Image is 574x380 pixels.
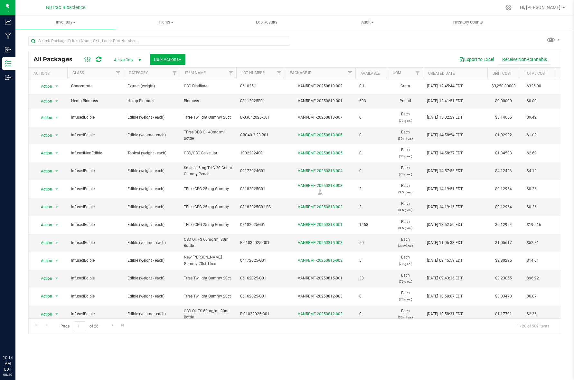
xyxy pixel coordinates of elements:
[487,252,520,269] td: $2.80295
[71,275,120,281] span: InfusedEdible
[391,165,419,177] span: Each
[523,292,540,301] span: $6.07
[53,131,61,140] span: select
[15,15,116,29] a: Inventory
[359,275,384,281] span: 30
[184,150,232,156] span: CBD/CBG Salve Jar
[427,186,463,192] span: [DATE] 14:19:51 EDT
[523,220,544,229] span: $190.16
[247,19,286,25] span: Lab Results
[391,290,419,302] span: Each
[71,83,120,89] span: Concentrate
[412,68,423,79] a: Filter
[5,46,11,53] inline-svg: Inbound
[71,311,120,317] span: InfusedEdible
[523,202,540,212] span: $0.26
[523,166,540,176] span: $4.12
[427,258,463,264] span: [DATE] 09:45:59 EDT
[240,204,281,210] span: 08182025G01-RS
[359,186,384,192] span: 2
[359,258,384,264] span: 5
[427,132,463,138] span: [DATE] 14:58:54 EDT
[284,275,356,281] div: VANREMF-20250815-001
[427,83,463,89] span: [DATE] 12:45:44 EDT
[391,296,419,302] p: (70 g ea.)
[116,19,216,25] span: Plants
[391,171,419,177] p: (70 g ea.)
[240,186,281,192] span: 08182025G01
[127,240,176,246] span: Edible (volume - each)
[226,68,236,79] a: Filter
[5,74,11,81] inline-svg: Outbound
[184,293,232,299] span: Tfree Twilight Gummy 20ct
[185,71,206,75] a: Item Name
[240,258,281,264] span: 04172025-G01
[184,129,232,141] span: TFree CBG Oil 40mg/ml Bottle
[118,321,127,330] a: Go to the last page
[71,293,120,299] span: InfusedEdible
[154,57,181,62] span: Bulk Actions
[35,274,52,283] span: Action
[46,5,86,10] span: NuTrac Bioscience
[35,82,52,91] span: Action
[127,293,176,299] span: Edible (weight - each)
[71,150,120,156] span: InfusedNonEdible
[298,258,343,263] a: VANREMF-20250815-002
[184,237,232,249] span: CBD Oil FS 60mg/ml 30ml Bottle
[523,256,542,265] span: $14.01
[284,189,356,195] div: Lab Sample
[71,222,120,228] span: InfusedEdible
[53,274,61,283] span: select
[391,308,419,320] span: Each
[391,135,419,141] p: (30 ml ea.)
[418,15,518,29] a: Inventory Counts
[53,256,61,265] span: select
[391,272,419,285] span: Each
[3,355,13,372] p: 10:14 AM EDT
[444,19,492,25] span: Inventory Counts
[129,71,148,75] a: Category
[393,71,401,75] a: UOM
[391,243,419,249] p: (30 ml ea.)
[53,113,61,122] span: select
[184,222,232,228] span: TFree CBG 25 mg Gummy
[53,202,61,211] span: select
[391,207,419,213] p: (3.5 g ea.)
[391,83,419,89] span: Gram
[184,186,232,192] span: TFree CBG 25 mg Gummy
[391,201,419,213] span: Each
[298,133,343,137] a: VANREMF-20250818-006
[71,132,120,138] span: InfusedEdible
[359,293,384,299] span: 0
[240,222,281,228] span: 08182025G01
[53,238,61,247] span: select
[427,168,463,174] span: [DATE] 14:57:56 EDT
[74,321,85,331] input: 1
[391,98,419,104] span: Pound
[274,68,285,79] a: Filter
[71,186,120,192] span: InfusedEdible
[127,258,176,264] span: Edible (weight - each)
[487,270,520,287] td: $3.23055
[127,186,176,192] span: Edible (weight - each)
[504,5,513,11] div: Manage settings
[71,114,120,121] span: InfusedEdible
[240,150,281,156] span: 10022024S01
[487,109,520,126] td: $3.14055
[71,258,120,264] span: InfusedEdible
[35,167,52,176] span: Action
[427,98,463,104] span: [DATE] 12:41:51 EDT
[427,311,463,317] span: [DATE] 10:58:31 EDT
[427,204,463,210] span: [DATE] 14:19:16 EDT
[35,256,52,265] span: Action
[240,114,281,121] span: D-03042025-G01
[284,114,356,121] div: VANREMF-20250818-007
[240,83,281,89] span: 061025.1
[487,162,520,180] td: $4.12423
[35,185,52,194] span: Action
[391,278,419,285] p: (70 g ea.)
[298,222,343,227] a: VANREMF-20250818-001
[127,275,176,281] span: Edible (weight - each)
[427,275,463,281] span: [DATE] 09:43:36 EDT
[359,222,384,228] span: 1468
